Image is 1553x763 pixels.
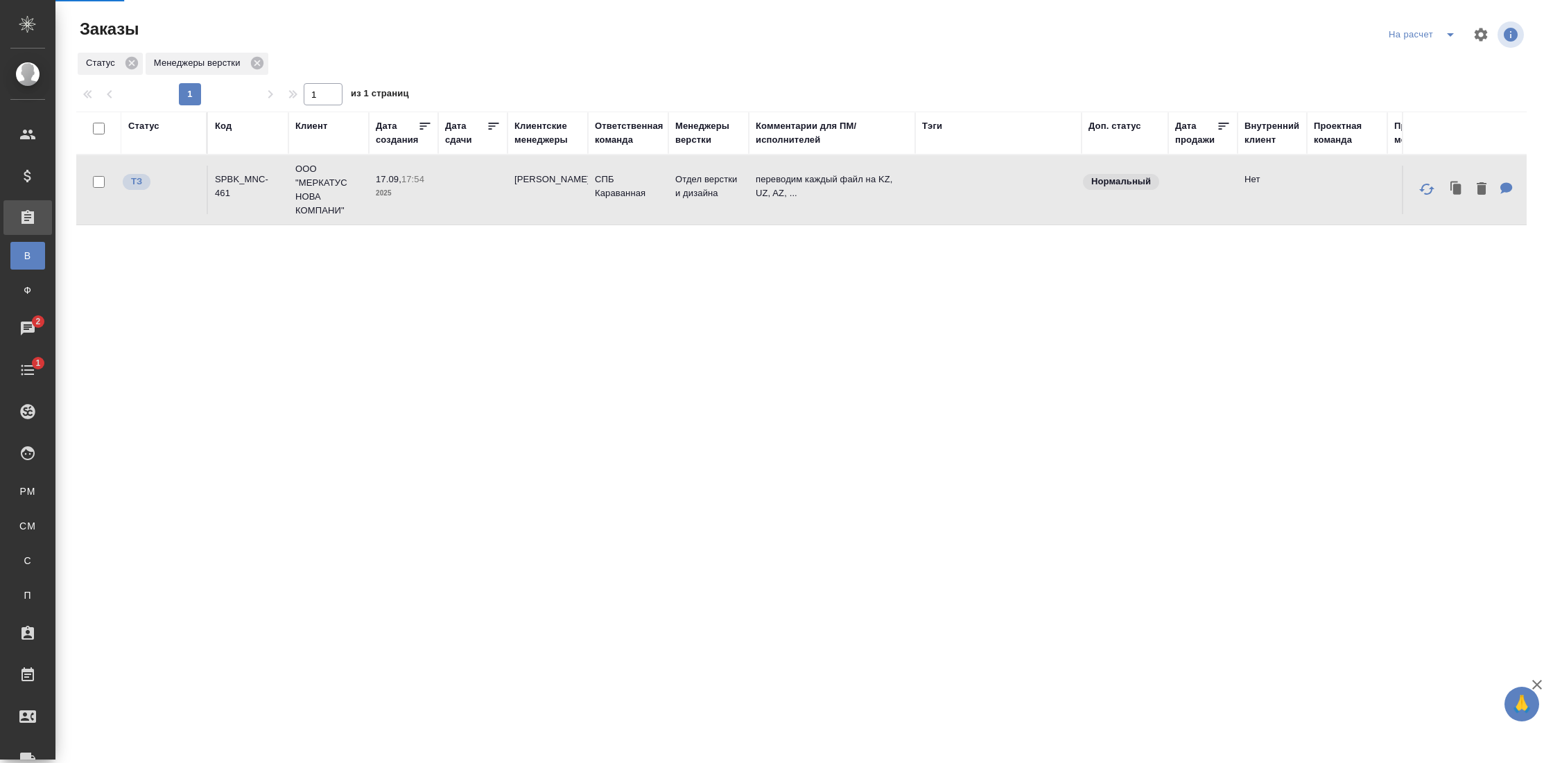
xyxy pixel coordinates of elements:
p: Статус [86,56,120,70]
a: CM [10,512,45,540]
div: Статус [128,119,159,133]
a: Ф [10,277,45,304]
a: С [10,547,45,575]
div: Внутренний клиент [1244,119,1300,147]
div: Доп. статус [1088,119,1141,133]
div: Статус по умолчанию для стандартных заказов [1082,173,1161,191]
p: Менеджеры верстки [154,56,245,70]
div: Статус [78,53,143,75]
div: Клиентские менеджеры [514,119,581,147]
div: Дата продажи [1175,119,1217,147]
p: переводим каждый файл на KZ, UZ, AZ, ... [756,173,908,200]
p: Нет [1244,173,1300,186]
span: 🙏 [1510,690,1534,719]
div: Комментарии для ПМ/исполнителей [756,119,908,147]
p: ООО "МЕРКАТУС НОВА КОМПАНИ" [295,162,362,218]
span: из 1 страниц [351,85,409,105]
a: PM [10,477,45,505]
div: Проектная команда [1314,119,1380,147]
div: Дата сдачи [445,119,487,147]
span: PM [17,484,38,498]
span: Заказы [76,18,139,40]
p: 17:54 [401,174,424,184]
div: Менеджеры верстки [675,119,742,147]
button: 🙏 [1504,687,1539,721]
div: split button [1385,24,1464,46]
p: Нормальный [1091,175,1151,188]
span: 1 [27,356,49,370]
p: ТЗ [131,175,142,188]
div: Выставляет КМ при отправке заказа на расчет верстке (для тикета) или для уточнения сроков на прои... [121,173,200,191]
button: Обновить [1410,173,1443,206]
span: С [17,554,38,568]
span: Ф [17,283,38,297]
p: 17.09, [376,174,401,184]
div: Ответственная команда [595,119,663,147]
p: 2025 [376,186,431,200]
a: 1 [3,353,52,387]
div: Дата создания [376,119,418,147]
span: Посмотреть информацию [1498,21,1527,48]
span: П [17,588,38,602]
span: 2 [27,315,49,328]
span: CM [17,519,38,533]
p: SPBK_MNC-461 [215,173,281,200]
td: [PERSON_NAME] [507,166,588,214]
td: СПБ Караванная [588,166,668,214]
a: П [10,581,45,609]
div: Клиент [295,119,327,133]
p: Отдел верстки и дизайна [675,173,742,200]
span: Настроить таблицу [1464,18,1498,51]
div: Тэги [922,119,942,133]
button: Клонировать [1443,175,1470,204]
a: В [10,242,45,270]
button: Для ПМ: переводим каждый файл на KZ, UZ, AZ, GE, AM внимание! сбоку от оригинала уже сделана табл... [1493,175,1520,204]
span: В [17,249,38,263]
button: Удалить [1470,175,1493,204]
div: Проектные менеджеры [1394,119,1461,147]
div: Менеджеры верстки [146,53,268,75]
div: Код [215,119,232,133]
a: 2 [3,311,52,346]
